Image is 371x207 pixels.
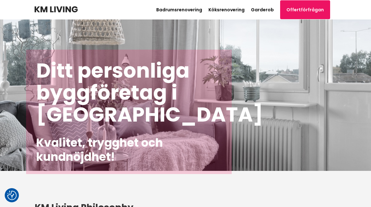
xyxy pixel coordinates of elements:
[35,6,78,13] img: KM Living
[156,7,202,13] a: Badrumsrenovering
[208,7,245,13] a: Köksrenovering
[36,60,222,126] h1: Ditt personliga byggföretag i [GEOGRAPHIC_DATA]
[280,0,330,19] a: Offertförfrågan
[7,191,17,200] img: Revisit consent button
[7,191,17,200] button: Samtyckesinställningar
[36,136,222,164] h2: Kvalitet, trygghet och kundnöjdhet!
[251,7,274,13] a: Garderob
